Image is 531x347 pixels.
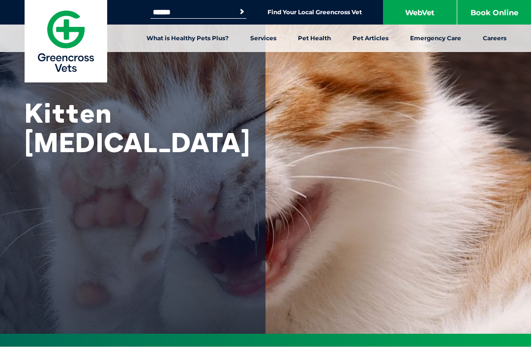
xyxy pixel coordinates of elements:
[267,8,362,16] a: Find Your Local Greencross Vet
[25,98,241,157] h1: Kitten [MEDICAL_DATA]
[239,25,287,52] a: Services
[237,7,247,17] button: Search
[472,25,517,52] a: Careers
[136,25,239,52] a: What is Healthy Pets Plus?
[287,25,342,52] a: Pet Health
[342,25,399,52] a: Pet Articles
[399,25,472,52] a: Emergency Care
